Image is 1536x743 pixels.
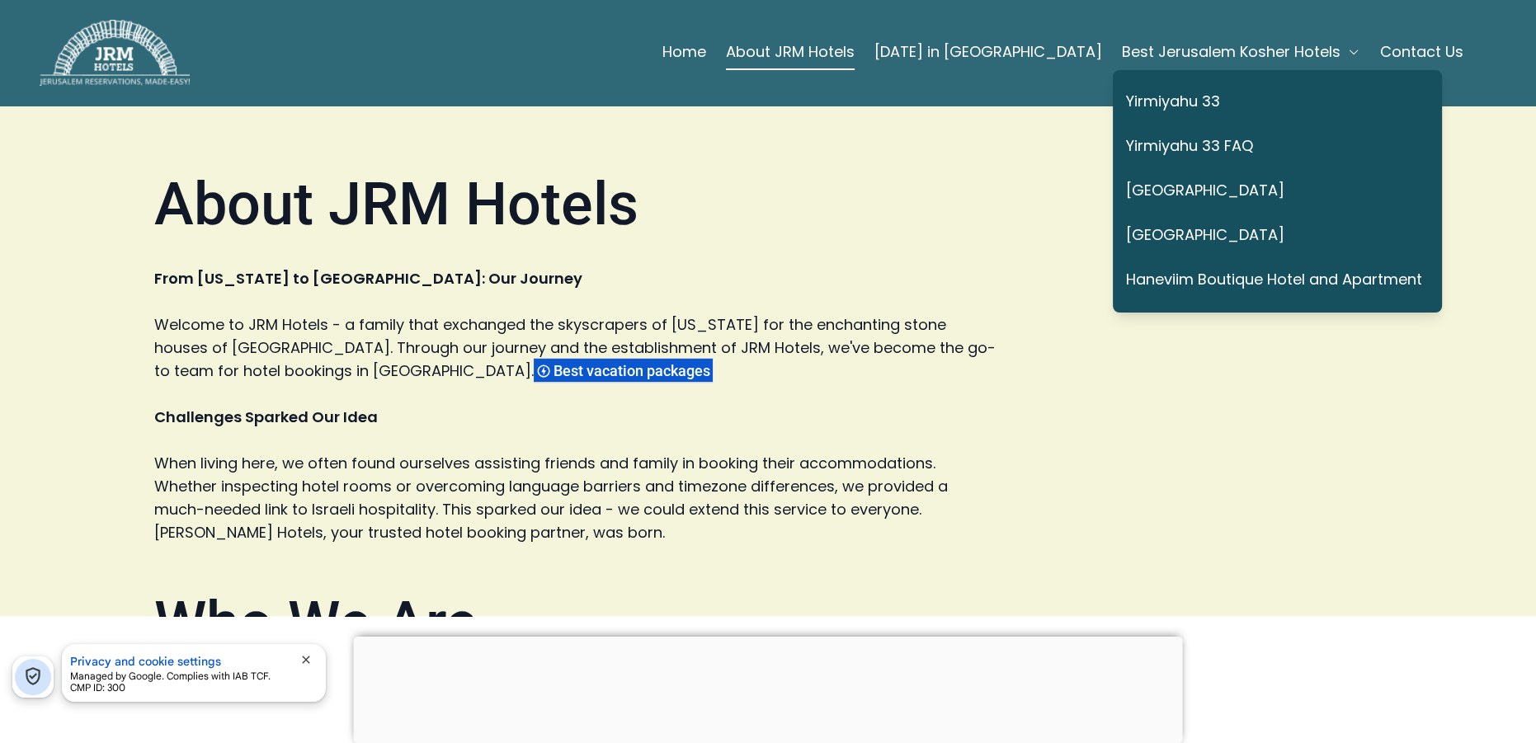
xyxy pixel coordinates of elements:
[40,20,190,86] img: JRM Hotels
[154,407,378,427] strong: Challenges Sparked Our Idea
[154,313,999,383] p: Welcome to JRM Hotels - a family that exchanged the skyscrapers of [US_STATE] for the enchanting ...
[1122,35,1360,68] button: Best Jerusalem Kosher Hotels
[1126,172,1422,210] a: [GEOGRAPHIC_DATA]
[1126,217,1422,255] a: [GEOGRAPHIC_DATA]
[534,358,713,383] div: Best vacation packages
[1126,128,1422,166] a: Yirmiyahu 33 FAQ
[726,35,855,68] a: About JRM Hotels
[662,35,706,68] a: Home
[154,172,999,244] h1: About JRM Hotels
[1380,35,1463,68] a: Contact Us
[1122,40,1340,63] span: Best Jerusalem Kosher Hotels
[1126,83,1422,121] a: Yirmiyahu 33
[154,452,999,544] p: When living here, we often found ourselves assisting friends and family in booking their accommod...
[554,362,715,379] span: Best vacation packages
[354,637,1183,739] iframe: Advertisement
[1126,261,1422,299] a: Haneviim Boutique Hotel and Apartment
[874,35,1102,68] a: [DATE] in [GEOGRAPHIC_DATA]
[154,268,582,289] strong: From [US_STATE] to [GEOGRAPHIC_DATA]: Our Journey
[154,567,999,663] h1: Who We Are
